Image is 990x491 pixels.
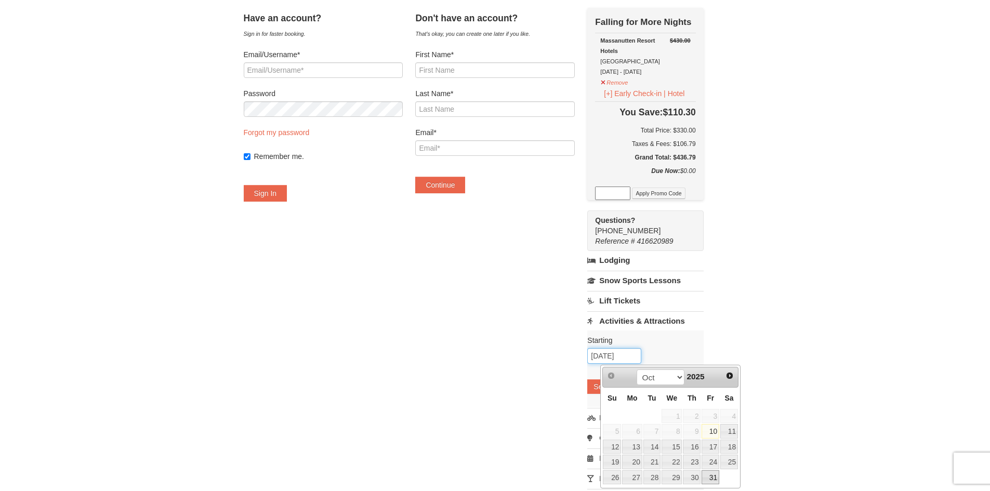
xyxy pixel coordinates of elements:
a: Events [587,448,703,468]
a: 20 [622,455,642,469]
a: Prev [604,368,618,383]
input: Last Name [415,101,574,117]
a: Biking [587,408,703,427]
span: Friday [707,394,714,402]
a: 10 [702,424,719,439]
div: Taxes & Fees: $106.79 [595,139,695,149]
div: [GEOGRAPHIC_DATA] [DATE] - [DATE] [600,35,690,77]
a: 30 [683,470,701,485]
a: Snow Sports Lessons [587,271,703,290]
span: 6 [622,424,642,439]
a: 11 [720,424,738,439]
label: Starting [587,335,695,346]
label: Email/Username* [244,49,403,60]
a: 18 [720,440,738,454]
div: That's okay, you can create one later if you like. [415,29,574,39]
a: 13 [622,440,642,454]
input: Email* [415,140,574,156]
a: 27 [622,470,642,485]
a: 23 [683,455,701,469]
a: 28 [643,470,661,485]
strong: Massanutten Resort Hotels [600,37,655,54]
a: Golf [587,428,703,447]
span: Saturday [725,394,734,402]
strong: Questions? [595,216,635,224]
a: 15 [662,440,682,454]
a: 21 [643,455,661,469]
span: Reference # [595,237,635,245]
h4: Have an account? [244,13,403,23]
a: 26 [603,470,621,485]
a: 12 [603,440,621,454]
input: First Name [415,62,574,78]
label: First Name* [415,49,574,60]
a: 17 [702,440,719,454]
a: Lodging [587,251,703,270]
button: Search [587,379,623,394]
span: 416620989 [637,237,674,245]
span: You Save: [619,107,663,117]
span: Next [725,371,734,380]
span: Thursday [688,394,696,402]
span: Tuesday [648,394,656,402]
a: Lift Tickets [587,291,703,310]
strong: Due Now: [651,167,680,175]
a: 19 [603,455,621,469]
h4: $110.30 [595,107,695,117]
del: $430.00 [670,37,691,44]
a: 22 [662,455,682,469]
h4: Don't have an account? [415,13,574,23]
span: Monday [627,394,638,402]
button: Sign In [244,185,287,202]
button: Continue [415,177,465,193]
label: Password [244,88,403,99]
button: [+] Early Check-in | Hotel [600,88,688,99]
h6: Total Price: $330.00 [595,125,695,136]
span: 9 [683,424,701,439]
span: 4 [720,409,738,423]
button: Remove [600,75,628,88]
input: Email/Username* [244,62,403,78]
span: Sunday [608,394,617,402]
span: 5 [603,424,621,439]
strong: Falling for More Nights [595,17,691,27]
a: 25 [720,455,738,469]
span: 7 [643,424,661,439]
span: 3 [702,409,719,423]
span: 8 [662,424,682,439]
a: 31 [702,470,719,485]
div: Sign in for faster booking. [244,29,403,39]
span: Wednesday [667,394,678,402]
span: 2 [683,409,701,423]
a: 14 [643,440,661,454]
a: 24 [702,455,719,469]
a: 16 [683,440,701,454]
button: Apply Promo Code [632,188,685,199]
span: 2025 [687,372,704,381]
label: Email* [415,127,574,138]
a: Forgot my password [244,128,310,137]
a: Activities & Attractions [587,311,703,330]
span: Prev [607,371,615,380]
span: 1 [662,409,682,423]
label: Remember me. [254,151,403,162]
label: Last Name* [415,88,574,99]
div: $0.00 [595,166,695,187]
a: Dining Events [587,469,703,488]
a: Next [722,368,737,383]
a: 29 [662,470,682,485]
span: [PHONE_NUMBER] [595,215,684,235]
h5: Grand Total: $436.79 [595,152,695,163]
